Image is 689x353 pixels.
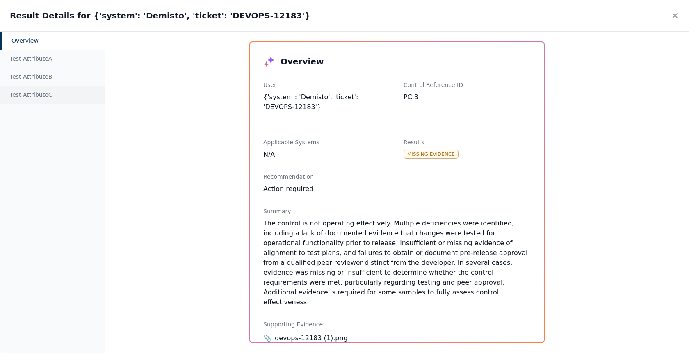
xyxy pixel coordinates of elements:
div: Control Reference ID [404,81,531,89]
div: N/A [263,150,390,159]
h3: Overview [281,56,324,67]
span: 📎 [263,333,271,343]
div: devops-12183 (1).png [275,333,531,343]
div: The control is not operating effectively. Multiple deficiencies were identified, including a lack... [263,219,531,307]
div: Supporting Evidence: [263,320,531,328]
div: User [263,81,390,89]
div: PC.3 [404,92,531,102]
div: Applicable Systems [263,138,390,146]
div: Results [404,138,531,146]
div: Action required [263,184,531,194]
h2: Result Details for {'system': 'Demisto', 'ticket': 'DEVOPS-12183'} [10,10,310,21]
div: Recommendation [263,173,531,181]
div: Missing Evidence [404,150,459,159]
div: Summary [263,207,531,215]
div: {'system': 'Demisto', 'ticket': 'DEVOPS-12183'} [263,92,390,112]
